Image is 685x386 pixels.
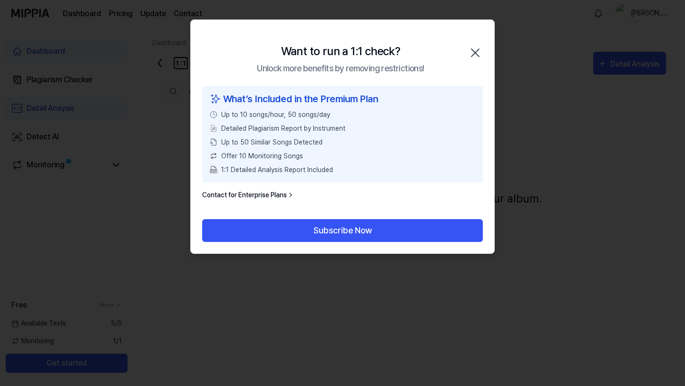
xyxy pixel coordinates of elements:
[221,110,330,120] span: Up to 10 songs/hour, 50 songs/day
[210,166,217,174] img: PDF Download
[202,219,483,242] button: Subscribe Now
[210,92,221,106] img: sparkles icon
[221,124,345,134] span: Detailed Plagiarism Report by Instrument
[210,125,217,132] img: File Select
[202,190,294,200] a: Contact for Enterprise Plans
[257,62,424,75] div: Unlock more benefits by removing restrictions!
[221,137,323,147] span: Up to 50 Similar Songs Detected
[210,92,475,106] div: What’s Included in the Premium Plan
[221,165,333,175] span: 1:1 Detailed Analysis Report Included
[281,43,401,60] div: Want to run a 1:1 check?
[221,151,303,161] span: Offer 10 Monitoring Songs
